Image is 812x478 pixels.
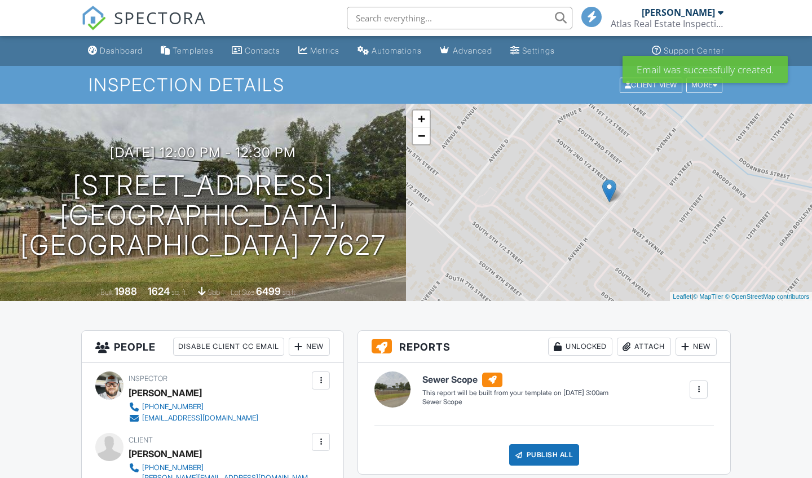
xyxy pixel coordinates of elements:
a: Client View [619,80,685,88]
div: [PERSON_NAME] [642,7,715,18]
a: Zoom in [413,110,430,127]
a: [PHONE_NUMBER] [129,462,309,473]
h6: Sewer Scope [422,373,608,387]
div: This report will be built from your template on [DATE] 3:00am [422,388,608,397]
span: sq.ft. [283,288,297,296]
span: slab [208,288,220,296]
div: 1624 [148,285,170,297]
span: SPECTORA [114,6,206,29]
a: © MapTiler [693,293,723,300]
a: Zoom out [413,127,430,144]
a: [PHONE_NUMBER] [129,401,258,413]
span: Lot Size [231,288,254,296]
div: Disable Client CC Email [173,338,284,356]
div: Atlas Real Estate Inspections PLLC [611,18,723,29]
div: Publish All [509,444,580,466]
a: © OpenStreetMap contributors [725,293,809,300]
div: [PERSON_NAME] [129,384,202,401]
div: [PERSON_NAME] [129,445,202,462]
a: SPECTORA [81,15,206,39]
div: 6499 [256,285,281,297]
a: Metrics [294,41,344,61]
a: Dashboard [83,41,147,61]
div: Support Center [664,46,724,55]
a: Automations (Basic) [353,41,426,61]
a: Leaflet [673,293,691,300]
h3: Reports [358,331,730,363]
a: Templates [156,41,218,61]
div: Client View [620,77,682,92]
div: | [670,292,812,302]
div: Automations [372,46,422,55]
div: Contacts [245,46,280,55]
span: sq. ft. [171,288,187,296]
div: More [686,77,723,92]
div: Templates [173,46,214,55]
h3: People [82,331,343,363]
div: 1988 [114,285,137,297]
div: Metrics [310,46,339,55]
span: Built [100,288,113,296]
input: Search everything... [347,7,572,29]
img: The Best Home Inspection Software - Spectora [81,6,106,30]
div: New [676,338,717,356]
a: [EMAIL_ADDRESS][DOMAIN_NAME] [129,413,258,424]
div: Settings [522,46,555,55]
div: Dashboard [100,46,143,55]
a: Support Center [647,41,729,61]
div: Attach [617,338,671,356]
div: Advanced [453,46,492,55]
div: [PHONE_NUMBER] [142,402,204,411]
h1: [STREET_ADDRESS] [GEOGRAPHIC_DATA], [GEOGRAPHIC_DATA] 77627 [18,171,388,260]
h1: Inspection Details [89,75,723,95]
a: Settings [506,41,559,61]
div: New [289,338,330,356]
div: [PHONE_NUMBER] [142,463,204,472]
a: Contacts [227,41,285,61]
span: Inspector [129,374,167,383]
a: Advanced [435,41,497,61]
h3: [DATE] 12:00 pm - 12:30 pm [110,145,296,160]
span: Client [129,436,153,444]
div: Email was successfully created. [623,56,788,83]
div: Sewer Scope [422,397,608,407]
div: Unlocked [548,338,612,356]
div: [EMAIL_ADDRESS][DOMAIN_NAME] [142,414,258,423]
